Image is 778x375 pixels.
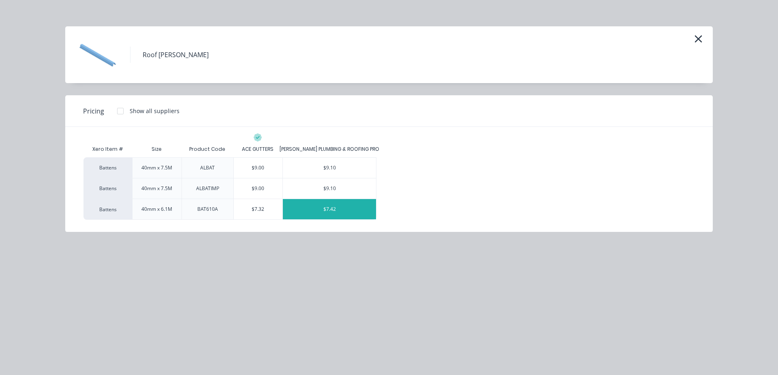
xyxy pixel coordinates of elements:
div: $7.32 [234,199,283,219]
div: $9.10 [283,158,376,178]
span: Pricing [83,106,104,116]
img: Roof Batten [77,34,118,75]
div: ALBATIMP [196,185,219,192]
div: $7.42 [283,199,376,219]
div: 40mm x 6.1M [141,206,172,213]
div: Xero Item # [83,141,132,157]
div: Size [145,139,168,159]
div: $9.00 [234,178,283,199]
div: Show all suppliers [130,107,180,115]
div: 40mm x 7.5M [141,185,172,192]
div: Product Code [183,139,232,159]
div: ACE GUTTERS [242,146,274,153]
div: [PERSON_NAME] PLUMBING & ROOFING PRO [280,146,379,153]
div: $9.00 [234,158,283,178]
div: Battens [83,199,132,220]
div: Battens [83,178,132,199]
div: Roof [PERSON_NAME] [143,50,209,60]
div: 40mm x 7.5M [141,164,172,171]
div: Battens [83,157,132,178]
div: BAT610A [197,206,218,213]
div: $9.10 [283,178,376,199]
div: ALBAT [200,164,215,171]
